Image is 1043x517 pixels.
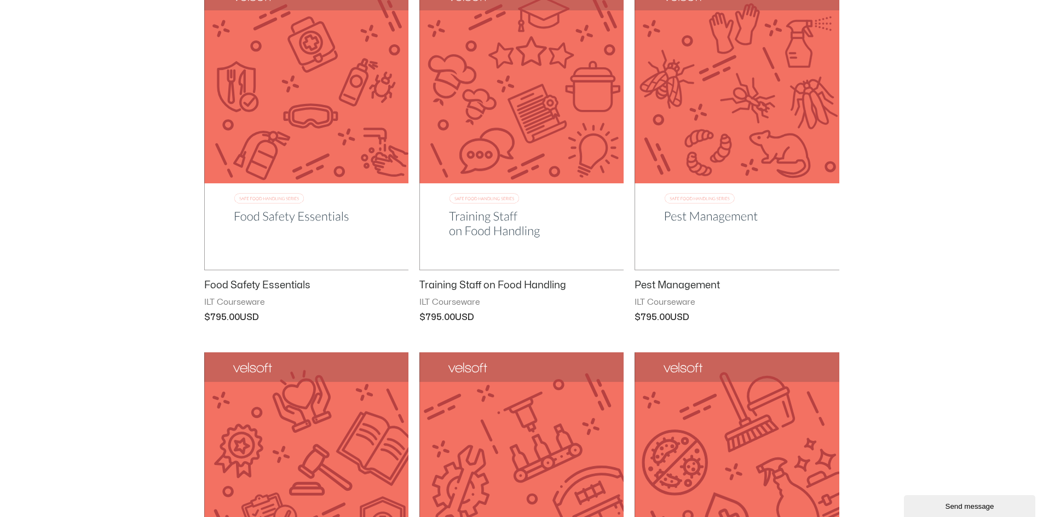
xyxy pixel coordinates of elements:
[419,279,624,297] a: Training Staff on Food Handling
[204,313,210,322] span: $
[204,313,240,322] bdi: 795.00
[635,313,641,322] span: $
[635,279,839,297] a: Pest Management
[635,297,839,308] span: ILT Courseware
[204,279,408,292] h2: Food Safety Essentials
[419,313,455,322] bdi: 795.00
[419,279,624,292] h2: Training Staff on Food Handling
[204,279,408,297] a: Food Safety Essentials
[904,493,1038,517] iframe: chat widget
[635,313,670,322] bdi: 795.00
[204,297,408,308] span: ILT Courseware
[635,279,839,292] h2: Pest Management
[419,313,425,322] span: $
[419,297,624,308] span: ILT Courseware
